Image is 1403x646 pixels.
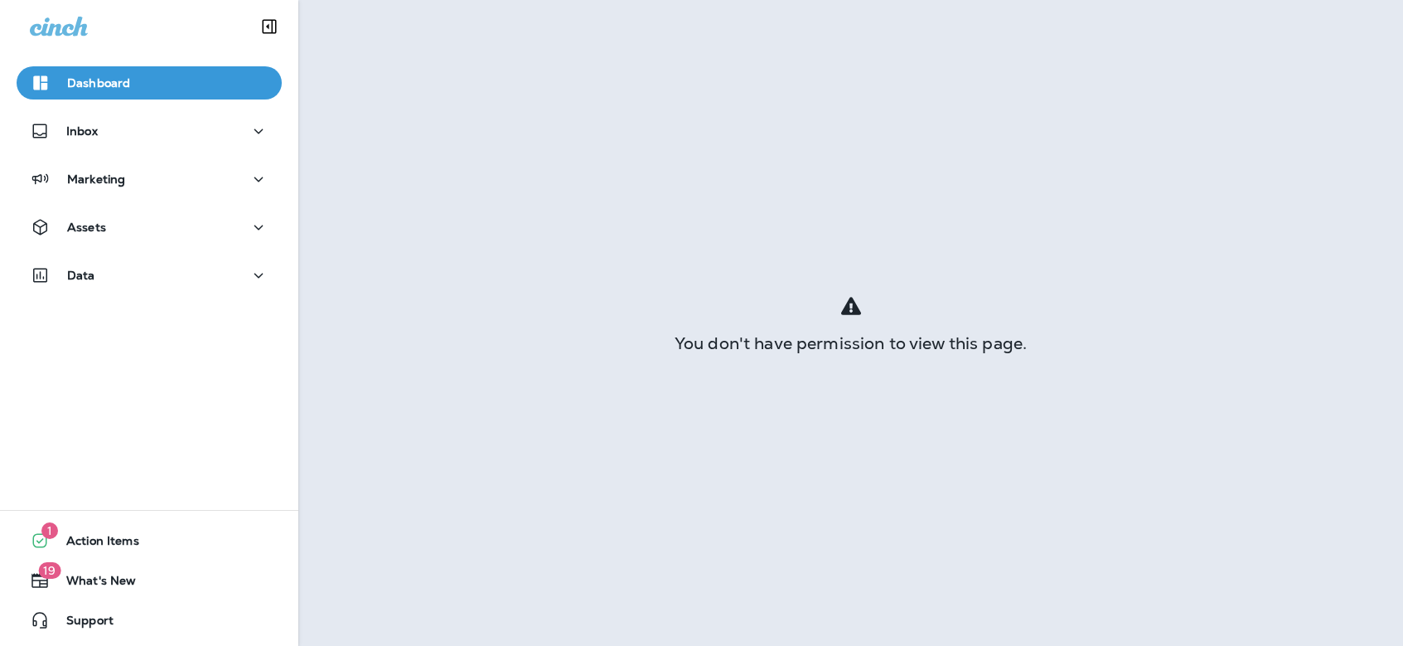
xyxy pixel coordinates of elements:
[50,614,114,634] span: Support
[50,534,139,554] span: Action Items
[17,564,282,597] button: 19What's New
[17,211,282,244] button: Assets
[67,269,95,282] p: Data
[67,76,130,90] p: Dashboard
[17,114,282,148] button: Inbox
[38,562,60,579] span: 19
[17,604,282,637] button: Support
[246,10,293,43] button: Collapse Sidebar
[17,259,282,292] button: Data
[17,163,282,196] button: Marketing
[17,66,282,100] button: Dashboard
[67,172,125,186] p: Marketing
[50,574,136,594] span: What's New
[298,337,1403,350] div: You don't have permission to view this page.
[67,221,106,234] p: Assets
[66,124,98,138] p: Inbox
[41,522,58,539] span: 1
[17,524,282,557] button: 1Action Items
